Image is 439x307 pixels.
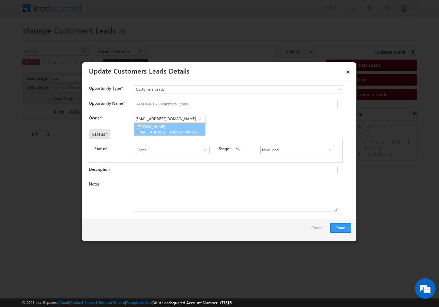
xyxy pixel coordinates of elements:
[219,146,229,152] label: Stage
[98,300,125,305] a: Terms of Service
[137,129,198,135] span: [EMAIL_ADDRESS][DOMAIN_NAME]
[89,129,110,139] div: Status
[134,86,315,92] span: Customers Leads
[89,181,99,187] label: Notes
[22,299,232,306] span: © 2025 LeadSquared | | | | |
[311,223,327,236] a: Cancel
[134,115,205,123] input: Type to Search
[330,223,351,233] button: Save
[342,65,354,77] a: ×
[89,66,190,75] a: Update Customers Leads Details
[153,300,232,305] span: Your Leadsquared Account Number is
[260,146,334,154] input: Type to Search
[324,146,332,153] a: Show All Items
[70,300,97,305] a: Contact Support
[59,300,69,305] a: About
[136,146,210,154] input: Type to Search
[89,85,121,91] span: Opportunity Type
[134,123,205,136] a: [PERSON_NAME]
[126,300,152,305] a: Acceptable Use
[134,85,343,93] a: Customers Leads
[89,101,124,106] label: Opportunity Name
[221,300,232,305] span: 77516
[195,115,204,122] a: Show All Items
[199,146,208,153] a: Show All Items
[94,146,106,152] label: Status
[89,167,110,172] label: Description
[89,115,102,120] label: Owner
